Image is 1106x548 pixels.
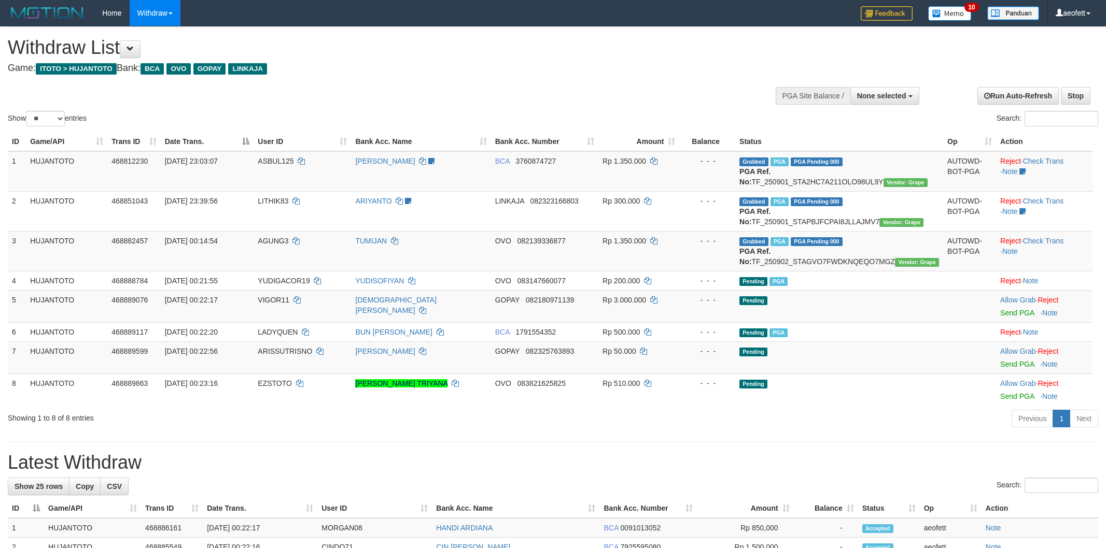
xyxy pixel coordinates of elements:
[1000,347,1035,355] a: Allow Grab
[603,379,640,387] span: Rp 510.000
[735,191,943,231] td: TF_250901_STAPBJFCPAI8JLLAJMV7
[683,236,731,246] div: - - -
[1053,410,1070,427] a: 1
[739,328,767,337] span: Pending
[355,277,404,285] a: YUDISOFIYAN
[107,132,160,151] th: Trans ID: activate to sort column ascending
[1038,379,1058,387] a: Reject
[1000,392,1034,400] a: Send PGA
[1038,347,1058,355] a: Reject
[8,37,727,58] h1: Withdraw List
[258,379,292,387] span: EZSTOTO
[15,482,63,491] span: Show 25 rows
[771,237,789,246] span: Marked by aeofett
[943,151,996,192] td: AUTOWD-BOT-PGA
[996,341,1093,373] td: ·
[943,132,996,151] th: Op: activate to sort column ascending
[8,409,453,423] div: Showing 1 to 8 of 8 entries
[165,296,218,304] span: [DATE] 00:22:17
[739,157,768,166] span: Grabbed
[1023,157,1064,165] a: Check Trans
[920,518,982,538] td: aeofett
[351,132,491,151] th: Bank Acc. Name: activate to sort column ascending
[1000,379,1038,387] span: ·
[794,499,858,518] th: Balance: activate to sort column ascending
[111,296,148,304] span: 468889076
[964,3,978,12] span: 10
[739,197,768,206] span: Grabbed
[884,178,928,187] span: Vendor URL: https://settle31.1velocity.biz
[495,379,511,387] span: OVO
[1000,309,1034,317] a: Send PGA
[228,63,267,75] span: LINKAJA
[355,197,391,205] a: ARIYANTO
[141,63,164,75] span: BCA
[141,499,203,518] th: Trans ID: activate to sort column ascending
[791,237,843,246] span: PGA Pending
[1023,328,1039,336] a: Note
[996,373,1093,406] td: ·
[515,157,556,165] span: Copy 3760874727 to clipboard
[26,231,107,271] td: HUJANTOTO
[107,482,122,491] span: CSV
[1002,167,1018,176] a: Note
[683,327,731,337] div: - - -
[203,518,317,538] td: [DATE] 00:22:17
[111,237,148,245] span: 468882457
[26,341,107,373] td: HUJANTOTO
[879,218,923,227] span: Vendor URL: https://settle31.1velocity.biz
[986,524,1001,532] a: Note
[697,518,794,538] td: Rp 850,000
[495,328,510,336] span: BCA
[258,347,312,355] span: ARISSUTRISNO
[8,151,26,192] td: 1
[603,328,640,336] span: Rp 500.000
[8,5,87,21] img: MOTION_logo.png
[739,380,767,388] span: Pending
[8,373,26,406] td: 8
[258,277,310,285] span: YUDIGACOR19
[8,322,26,341] td: 6
[598,132,679,151] th: Amount: activate to sort column ascending
[8,290,26,322] td: 5
[491,132,598,151] th: Bank Acc. Number: activate to sort column ascending
[26,271,107,290] td: HUJANTOTO
[857,92,906,100] span: None selected
[683,295,731,305] div: - - -
[193,63,226,75] span: GOPAY
[36,63,117,75] span: ITOTO > HUJANTOTO
[1000,277,1021,285] a: Reject
[8,231,26,271] td: 3
[996,271,1093,290] td: ·
[8,191,26,231] td: 2
[317,499,432,518] th: User ID: activate to sort column ascending
[161,132,254,151] th: Date Trans.: activate to sort column descending
[683,196,731,206] div: - - -
[111,379,148,387] span: 468889863
[1061,87,1090,105] a: Stop
[111,197,148,205] span: 468851043
[771,197,789,206] span: Marked by aeofett
[739,277,767,286] span: Pending
[8,132,26,151] th: ID
[1000,328,1021,336] a: Reject
[26,322,107,341] td: HUJANTOTO
[739,296,767,305] span: Pending
[1002,247,1018,255] a: Note
[996,290,1093,322] td: ·
[603,277,640,285] span: Rp 200.000
[739,167,771,186] b: PGA Ref. No:
[1025,111,1098,126] input: Search:
[850,87,919,105] button: None selected
[258,237,288,245] span: AGUNG3
[739,207,771,226] b: PGA Ref. No:
[735,151,943,192] td: TF_250901_STA2HC7A211OLO98UL9Y
[111,347,148,355] span: 468889599
[26,290,107,322] td: HUJANTOTO
[1000,296,1038,304] span: ·
[620,524,661,532] span: Copy 0091013052 to clipboard
[495,347,520,355] span: GOPAY
[8,63,727,74] h4: Game: Bank:
[26,151,107,192] td: HUJANTOTO
[1023,277,1039,285] a: Note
